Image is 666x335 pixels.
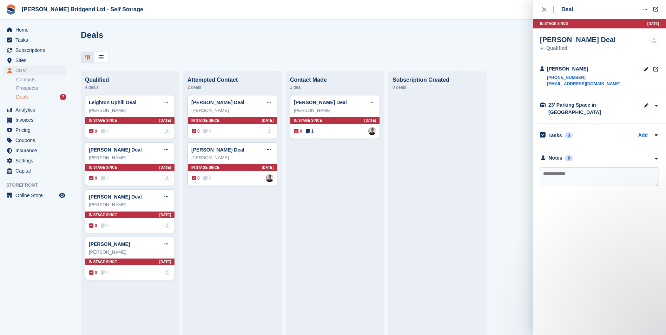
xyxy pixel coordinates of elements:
img: deal-assignee-blank [649,35,659,45]
a: menu [4,146,66,155]
a: Leighton Uphill Deal [89,100,136,105]
a: menu [4,45,66,55]
div: 4 deals [85,83,175,92]
div: 7 [60,94,66,100]
a: deal-assignee-blank [163,222,171,229]
span: [DATE] [159,259,171,264]
span: Prospects [16,85,38,92]
span: [DATE] [159,118,171,123]
span: Home [15,25,58,35]
div: 0 [565,155,573,161]
span: In stage since [89,212,117,217]
div: [PERSON_NAME] Deal [540,35,616,44]
span: Online Store [15,190,58,200]
a: [PERSON_NAME] Deal [89,147,142,153]
span: In stage since [294,118,322,123]
a: deal-assignee-blank [163,269,171,276]
a: Preview store [58,191,66,200]
div: 0 [565,132,573,139]
div: [PERSON_NAME] [547,65,620,73]
a: Prospects [16,85,66,92]
span: Pricing [15,125,58,135]
a: [PERSON_NAME] [89,241,130,247]
a: [PHONE_NUMBER] [547,74,620,81]
img: stora-icon-8386f47178a22dfd0bd8f6a31ec36ba5ce8667c1dd55bd0f319d3a0aa187defe.svg [6,4,16,15]
span: 0 [101,128,109,134]
span: In stage since [191,165,219,170]
span: [DATE] [364,118,376,123]
a: Add [638,132,648,140]
div: Deal [561,5,573,14]
span: Coupons [15,135,58,145]
span: Sites [15,55,58,65]
a: Deals 7 [16,93,66,101]
div: 0 deals [393,83,482,92]
a: deal-assignee-blank [163,174,171,182]
span: 0 [89,175,97,181]
a: menu [4,25,66,35]
a: [PERSON_NAME] Deal [191,147,244,153]
a: menu [4,55,66,65]
div: [PERSON_NAME] [89,249,171,256]
span: 0 [101,269,109,276]
div: [PERSON_NAME] [89,201,171,208]
span: 0 [192,128,200,134]
span: In stage since [540,21,568,26]
span: In stage since [89,259,117,264]
span: Invoices [15,115,58,125]
a: [PERSON_NAME] Deal [89,194,142,200]
div: [PERSON_NAME] [89,107,171,114]
div: [PERSON_NAME] [191,107,273,114]
div: 2 deals [187,83,277,92]
span: In stage since [89,165,117,170]
span: [DATE] [159,212,171,217]
span: 0 [89,128,97,134]
div: [PERSON_NAME] [191,154,273,161]
span: CRM [15,66,58,75]
a: menu [4,105,66,115]
a: [PERSON_NAME] Deal [191,100,244,105]
a: [EMAIL_ADDRESS][DOMAIN_NAME] [547,81,620,87]
a: menu [4,190,66,200]
span: 0 [101,222,109,229]
span: Settings [15,156,58,166]
span: 0 [89,269,97,276]
a: Contacts [16,76,66,83]
a: menu [4,125,66,135]
span: [DATE] [262,118,273,123]
a: [PERSON_NAME] Bridgend Ltd - Self Storage [19,4,146,15]
div: [PERSON_NAME] [294,107,376,114]
a: menu [4,66,66,75]
a: deal-assignee-blank [266,127,273,135]
span: In stage since [191,118,219,123]
div: Qualified [540,46,616,51]
span: 0 [203,128,211,134]
span: [DATE] [159,165,171,170]
span: Subscriptions [15,45,58,55]
span: Capital [15,166,58,176]
span: 1 [306,128,314,134]
span: 0 [89,222,97,229]
div: 23' Parking Space in [GEOGRAPHIC_DATA] [548,101,619,116]
a: menu [4,35,66,45]
div: Notes [549,154,562,162]
span: 0 [294,128,302,134]
a: menu [4,115,66,125]
span: Analytics [15,105,58,115]
a: menu [4,156,66,166]
a: Rhys Jones [368,127,376,135]
a: [PERSON_NAME] Deal [294,100,347,105]
span: 0 [203,175,211,181]
a: Rhys Jones [266,174,273,182]
span: Insurance [15,146,58,155]
span: Storefront [6,182,70,189]
span: Tasks [15,35,58,45]
h2: Tasks [548,132,562,139]
a: menu [4,135,66,145]
h1: Deals [81,30,103,40]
